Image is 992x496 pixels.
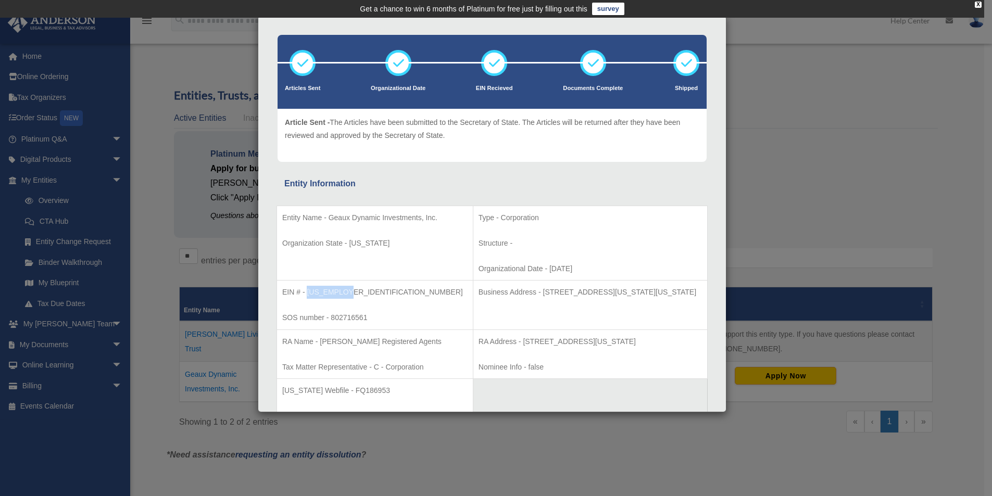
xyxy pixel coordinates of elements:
p: EIN # - [US_EMPLOYER_IDENTIFICATION_NUMBER] [282,286,468,299]
p: Organizational Date - [DATE] [479,262,702,275]
p: Type - Corporation [479,211,702,224]
p: Tax Matter Representative - C - Corporation [282,361,468,374]
span: Article Sent - [285,118,330,126]
p: RA Name - [PERSON_NAME] Registered Agents [282,335,468,348]
p: Entity Name - Geaux Dynamic Investments, Inc. [282,211,468,224]
p: Shipped [673,83,699,94]
p: Documents Complete [563,83,623,94]
a: survey [592,3,624,15]
p: RA Address - [STREET_ADDRESS][US_STATE] [479,335,702,348]
p: EIN Recieved [476,83,513,94]
p: Nominee Info - false [479,361,702,374]
p: [US_STATE] Tax Payer ID Number - 32063681103 [282,410,468,423]
div: Entity Information [284,176,700,191]
p: [US_STATE] Webfile - FQ186953 [282,384,468,397]
p: Structure - [479,237,702,250]
div: close [975,2,982,8]
p: Organization State - [US_STATE] [282,237,468,250]
p: The Articles have been submitted to the Secretary of State. The Articles will be returned after t... [285,116,699,142]
p: Business Address - [STREET_ADDRESS][US_STATE][US_STATE] [479,286,702,299]
p: Organizational Date [371,83,425,94]
div: Get a chance to win 6 months of Platinum for free just by filling out this [360,3,587,15]
p: SOS number - 802716561 [282,311,468,324]
p: Articles Sent [285,83,320,94]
